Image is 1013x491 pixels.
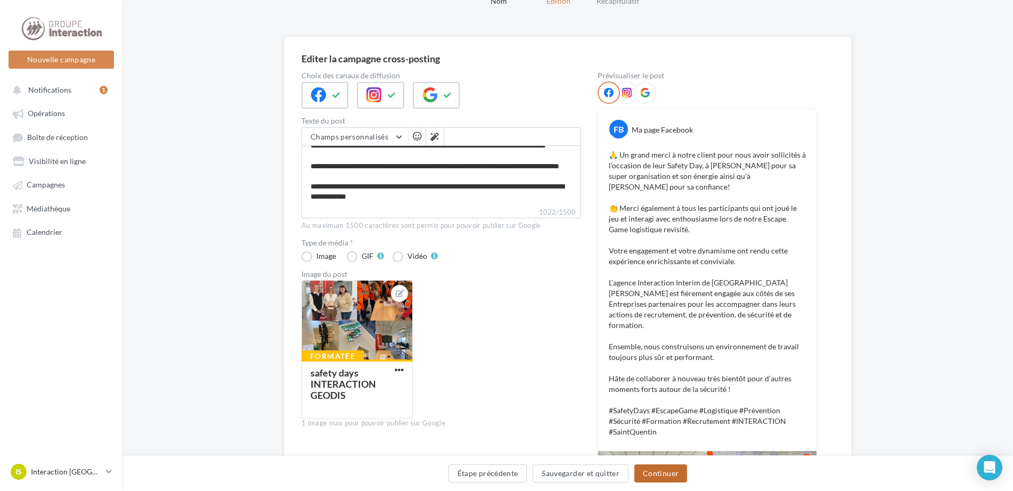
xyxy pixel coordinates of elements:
[29,157,86,166] span: Visibilité en ligne
[598,72,817,79] div: Prévisualiser le post
[634,464,687,482] button: Continuer
[301,271,581,278] div: Image du post
[533,464,628,482] button: Sauvegarder et quitter
[6,127,116,147] a: Boîte de réception
[31,467,102,477] p: Interaction [GEOGRAPHIC_DATA][PERSON_NAME]
[302,128,408,146] button: Champs personnalisés
[301,117,581,125] label: Texte du post
[27,204,70,213] span: Médiathèque
[6,103,116,122] a: Opérations
[362,252,373,260] div: GIF
[977,455,1002,480] div: Open Intercom Messenger
[301,350,364,362] div: Formatée
[609,120,628,138] div: FB
[15,467,22,477] span: IS
[448,464,527,482] button: Étape précédente
[6,222,116,241] a: Calendrier
[301,72,581,79] label: Choix des canaux de diffusion
[100,86,108,94] div: 1
[27,228,62,237] span: Calendrier
[27,181,65,190] span: Campagnes
[407,252,427,260] div: Vidéo
[28,109,65,118] span: Opérations
[6,175,116,194] a: Campagnes
[28,85,71,94] span: Notifications
[301,207,581,218] label: 1022/1500
[27,133,88,142] span: Boîte de réception
[9,51,114,69] button: Nouvelle campagne
[301,54,440,63] div: Editer la campagne cross-posting
[301,221,581,231] div: Au maximum 1500 caractères sont permis pour pouvoir publier sur Google
[6,199,116,218] a: Médiathèque
[316,252,336,260] div: Image
[6,80,112,99] button: Notifications 1
[609,150,806,437] p: 🙏 Un grand merci à notre client pour nous avoir sollicités à l’occasion de leur Safety Day, à [PE...
[301,239,581,247] label: Type de média *
[311,132,388,141] span: Champs personnalisés
[6,151,116,170] a: Visibilité en ligne
[632,125,693,135] div: Ma page Facebook
[9,462,114,482] a: IS Interaction [GEOGRAPHIC_DATA][PERSON_NAME]
[311,367,376,401] div: safety days INTERACTION GEODIS
[301,419,581,428] div: 1 image max pour pouvoir publier sur Google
